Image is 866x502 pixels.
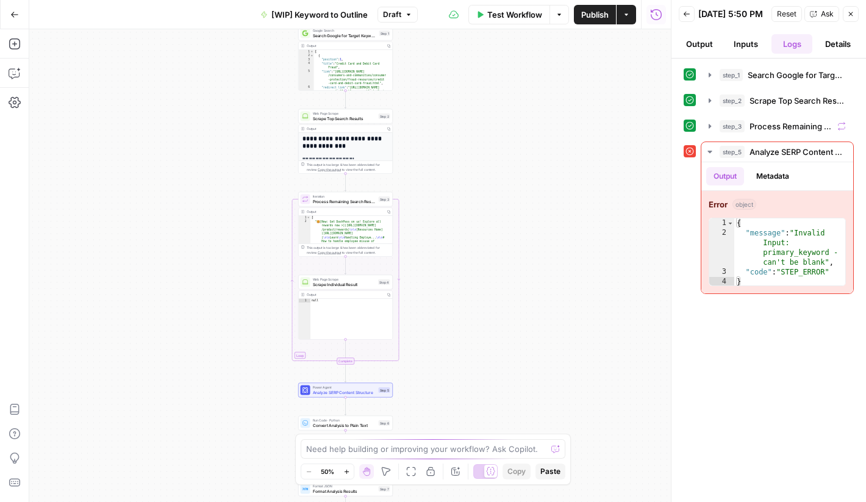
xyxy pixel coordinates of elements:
span: Ask [821,9,834,20]
div: Run Code · PythonConvert Analysis to Plain TextStep 6 [298,416,393,431]
span: Toggle code folding, rows 2 through 14 [310,54,314,58]
span: Web Page Scrape [313,111,376,116]
span: Process Remaining Search Results [313,198,376,204]
g: Edge from step_3 to step_4 [345,257,346,274]
div: Step 7 [379,486,390,492]
div: Power AgentAnalyze SERP Content StructureStep 5 [298,383,393,398]
span: object [732,199,756,210]
span: Scrape Top Search Results [750,95,846,107]
div: 4 [709,277,734,287]
span: Copy the output [318,168,341,171]
div: Step 1 [379,30,390,36]
div: Format JSONFormat Analysis ResultsStep 7 [298,482,393,497]
span: Toggle code folding, rows 1 through 144 [310,50,314,54]
span: Scrape Individual Result [313,281,376,287]
button: Output [706,167,744,185]
div: 1 [299,50,314,54]
span: Web Page Scrape [313,277,376,282]
button: Publish [574,5,616,24]
span: Paste [540,466,560,477]
span: Run Code · Python [313,418,376,423]
span: Copy [507,466,526,477]
span: step_1 [720,69,743,81]
div: Google SearchSearch Google for Target KeywordStep 1Output[ { "position":1, "title":"Credit Card a... [298,26,393,91]
span: 50% [321,467,334,476]
div: Output [307,292,384,297]
g: Edge from step_5 to step_6 [345,398,346,415]
span: Draft [383,9,401,20]
div: 1 [709,218,734,228]
div: Output [307,209,384,214]
button: Draft [378,7,418,23]
div: Complete [337,358,354,365]
button: Reset [771,6,802,22]
div: Output [307,43,384,48]
span: step_3 [720,120,745,132]
div: Step 6 [379,420,390,426]
button: Output [679,34,720,54]
button: Test Workflow [468,5,549,24]
div: 1 [299,216,311,220]
g: Edge from step_1 to step_2 [345,91,346,109]
g: Edge from step_2 to step_3 [345,174,346,192]
g: Edge from step_3-iteration-end to step_5 [345,365,346,382]
button: Copy [503,464,531,479]
div: 6 [299,85,314,121]
g: Edge from step_6 to step_10 [345,431,346,448]
div: 1 [299,299,311,303]
div: Output [307,126,384,131]
span: Toggle code folding, rows 1 through 4 [727,218,734,228]
div: Web Page ScrapeScrape Individual ResultStep 4Outputnull [298,275,393,340]
div: 2 [299,54,314,58]
span: Convert Analysis to Plain Text [313,422,376,428]
button: Logs [771,34,813,54]
span: Format JSON [313,484,376,489]
div: Step 3 [379,196,390,202]
div: Step 2 [379,113,390,119]
span: Publish [581,9,609,21]
span: Process Remaining Search Results [750,120,832,132]
span: Search Google for Target Keyword [748,69,846,81]
div: This output is too large & has been abbreviated for review. to view the full content. [307,245,390,255]
button: Metadata [749,167,796,185]
span: step_5 [720,146,745,158]
div: 4 [299,62,314,70]
button: Details [817,34,859,54]
span: Power Agent [313,385,376,390]
div: This output is too large & has been abbreviated for review. to view the full content. [307,162,390,172]
span: Iteration [313,194,376,199]
span: Analyze SERP Content Structure [750,146,846,158]
span: Analyze SERP Content Structure [313,389,376,395]
span: step_2 [720,95,745,107]
span: Search Google for Target Keyword [313,32,377,38]
div: 3 [299,58,314,62]
span: Google Search [313,28,377,33]
span: Copy the output [318,251,341,254]
span: [WIP] Keyword to Outline [271,9,368,21]
div: Complete [298,358,393,365]
span: Toggle code folding, rows 1 through 3 [307,216,310,220]
button: [WIP] Keyword to Outline [253,5,375,24]
div: Step 4 [378,279,390,285]
div: 2 [709,228,734,267]
span: Scrape Top Search Results [313,115,376,121]
span: Format Analysis Results [313,488,376,494]
button: Paste [535,464,565,479]
button: Inputs [725,34,767,54]
button: Ask [804,6,839,22]
strong: Error [709,198,728,210]
div: 3 [709,267,734,277]
div: Step 5 [379,387,390,393]
span: Test Workflow [487,9,542,21]
div: 5 [299,70,314,85]
span: Reset [777,9,796,20]
div: LoopIterationProcess Remaining Search ResultsStep 3Output[ "🍔[New: Get DashPass on us! Explore al... [298,192,393,257]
